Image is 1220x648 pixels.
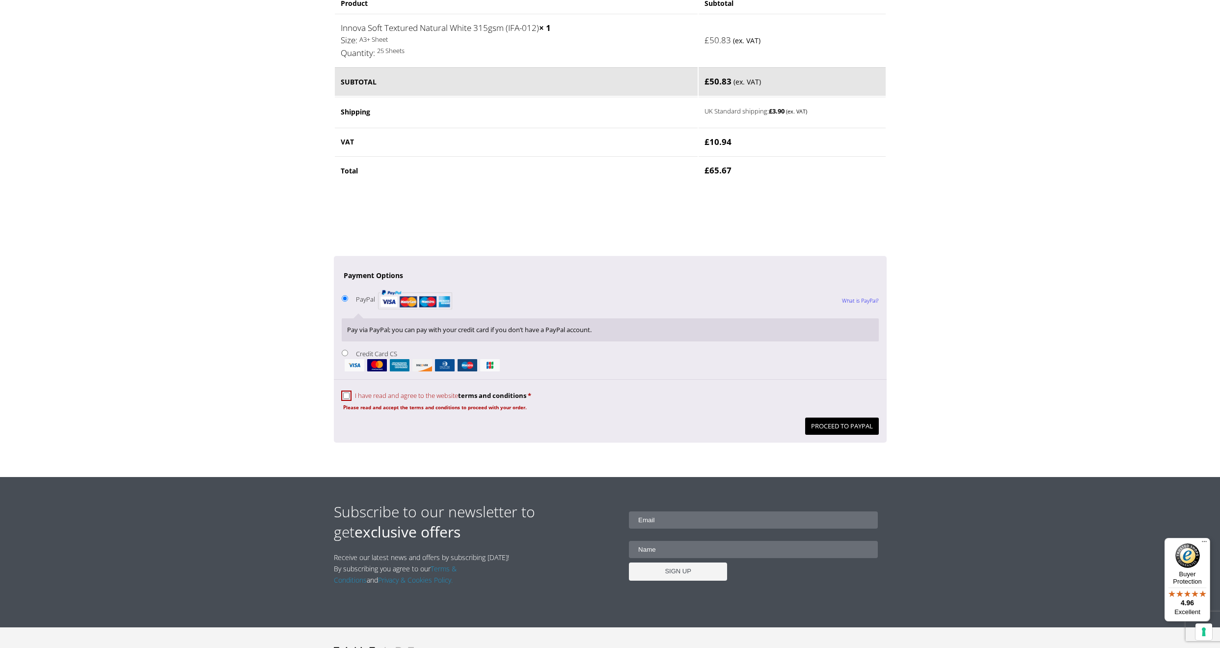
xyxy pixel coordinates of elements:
p: Pay via PayPal; you can pay with your credit card if you don’t have a PayPal account. [347,324,872,336]
p: A3+ Sheet [341,34,692,45]
a: What is PayPal? [842,288,879,313]
h2: Subscribe to our newsletter to get [334,502,610,542]
img: visa [345,359,364,371]
p: Excellent [1165,608,1210,616]
a: Terms & Conditions [334,564,457,585]
strong: exclusive offers [354,522,461,542]
input: I have read and agree to the websiteterms and conditions * [343,393,350,399]
img: jcb [480,359,500,371]
bdi: 3.90 [769,107,785,115]
label: Credit Card CS [342,349,879,371]
img: discover [412,359,432,371]
img: dinersclub [435,359,455,371]
img: PayPal acceptance mark [378,287,452,312]
dt: Quantity: [341,47,375,59]
th: VAT [335,128,698,156]
span: £ [769,107,772,115]
small: (ex. VAT) [733,36,760,45]
p: Receive our latest news and offers by subscribing [DATE]! By subscribing you agree to our and [334,552,515,586]
img: amex [390,359,409,371]
small: (ex. VAT) [733,77,761,86]
input: Email [629,511,878,529]
bdi: 65.67 [705,165,732,176]
img: Trusted Shops Trustmark [1175,543,1200,568]
label: UK Standard shipping: [705,105,862,116]
bdi: 10.94 [705,136,732,147]
a: terms and conditions [458,391,526,400]
p: 25 Sheets [341,45,692,56]
th: Subtotal [335,67,698,96]
button: Menu [1198,538,1210,550]
span: £ [705,76,709,87]
span: £ [705,136,709,147]
p: Please read and accept the terms and conditions to proceed with your order. [343,402,877,413]
span: 4.96 [1181,599,1194,607]
img: maestro [458,359,477,371]
bdi: 50.83 [705,34,731,46]
bdi: 50.83 [705,76,732,87]
button: Your consent preferences for tracking technologies [1195,623,1212,640]
label: PayPal [356,295,452,304]
input: Name [629,541,878,558]
dt: Size: [341,34,357,47]
a: Privacy & Cookies Policy. [378,575,453,585]
img: mastercard [367,359,387,371]
iframe: reCAPTCHA [334,197,483,235]
span: £ [705,34,709,46]
span: I have read and agree to the website [355,391,526,400]
button: Trusted Shops TrustmarkBuyer Protection4.96Excellent [1165,538,1210,621]
button: Proceed to PayPal [805,418,879,435]
th: Shipping [335,97,698,127]
th: Total [335,156,698,184]
small: (ex. VAT) [786,108,807,115]
p: Buyer Protection [1165,570,1210,585]
input: SIGN UP [629,563,727,581]
td: Innova Soft Textured Natural White 315gsm (IFA-012) [335,14,698,67]
abbr: required [528,391,531,400]
strong: × 1 [539,22,551,33]
span: £ [705,165,709,176]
